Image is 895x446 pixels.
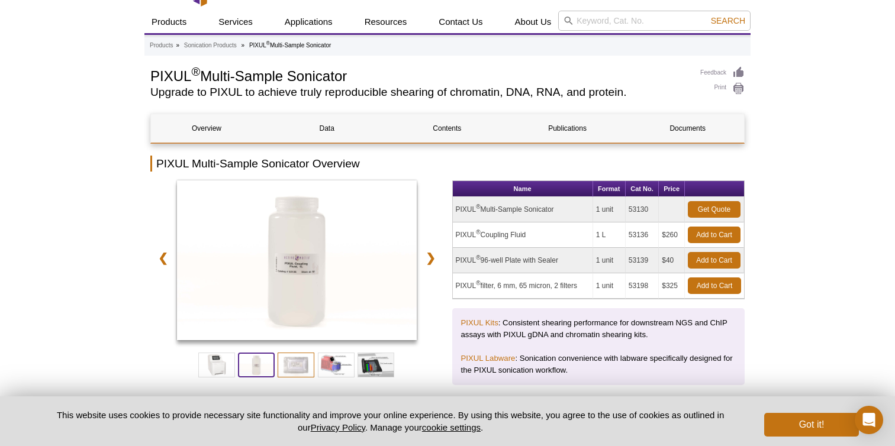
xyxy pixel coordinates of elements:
[422,422,481,432] button: cookie settings
[659,273,685,299] td: $325
[453,248,593,273] td: PIXUL 96-well Plate with Sealer
[453,181,593,197] th: Name
[271,114,382,143] a: Data
[177,180,417,344] a: PIXUL Coupling Fluid
[659,181,685,197] th: Price
[855,406,883,434] div: Open Intercom Messenger
[476,229,480,235] sup: ®
[418,244,443,272] a: ❯
[688,201,741,218] a: Get Quote
[461,353,736,376] p: : Sonication convenience with labware specifically designed for the PIXUL sonication workflow.
[461,354,516,363] a: PIXUL Labware
[150,87,688,98] h2: Upgrade to PIXUL to achieve truly reproducible shearing of chromatin, DNA, RNA, and protein.
[626,248,659,273] td: 53139
[358,11,414,33] a: Resources
[36,409,745,434] p: This website uses cookies to provide necessary site functionality and improve your online experie...
[476,280,480,286] sup: ®
[711,16,745,25] span: Search
[512,114,623,143] a: Publications
[242,42,245,49] li: »
[764,413,859,437] button: Got it!
[626,273,659,299] td: 53198
[508,11,559,33] a: About Us
[391,114,503,143] a: Contents
[191,65,200,78] sup: ®
[626,181,659,197] th: Cat No.
[626,222,659,248] td: 53136
[688,227,741,243] a: Add to Cart
[453,273,593,299] td: PIXUL filter, 6 mm, 65 micron, 2 filters
[476,203,480,210] sup: ®
[476,254,480,261] sup: ®
[432,11,490,33] a: Contact Us
[593,273,626,299] td: 1 unit
[626,197,659,222] td: 53130
[593,181,626,197] th: Format
[593,222,626,248] td: 1 L
[150,66,688,84] h1: PIXUL Multi-Sample Sonicator
[707,15,749,26] button: Search
[688,277,741,294] a: Add to Cart
[151,114,262,143] a: Overview
[311,422,365,432] a: Privacy Policy
[688,252,741,269] a: Add to Cart
[700,66,745,79] a: Feedback
[211,11,260,33] a: Services
[278,11,340,33] a: Applications
[184,40,237,51] a: Sonication Products
[558,11,751,31] input: Keyword, Cat. No.
[593,197,626,222] td: 1 unit
[453,197,593,222] td: PIXUL Multi-Sample Sonicator
[593,248,626,273] td: 1 unit
[453,222,593,248] td: PIXUL Coupling Fluid
[632,114,743,143] a: Documents
[177,180,417,340] img: PIXUL Coupling Fluid
[659,222,685,248] td: $260
[176,42,179,49] li: »
[150,244,176,272] a: ❮
[461,317,736,341] p: : Consistent shearing performance for downstream NGS and ChIP assays with PIXUL gDNA and chromati...
[249,42,331,49] li: PIXUL Multi-Sample Sonicator
[461,318,498,327] a: PIXUL Kits
[144,11,194,33] a: Products
[659,248,685,273] td: $40
[150,156,745,172] h2: PIXUL Multi-Sample Sonicator Overview
[266,40,270,46] sup: ®
[700,82,745,95] a: Print
[150,40,173,51] a: Products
